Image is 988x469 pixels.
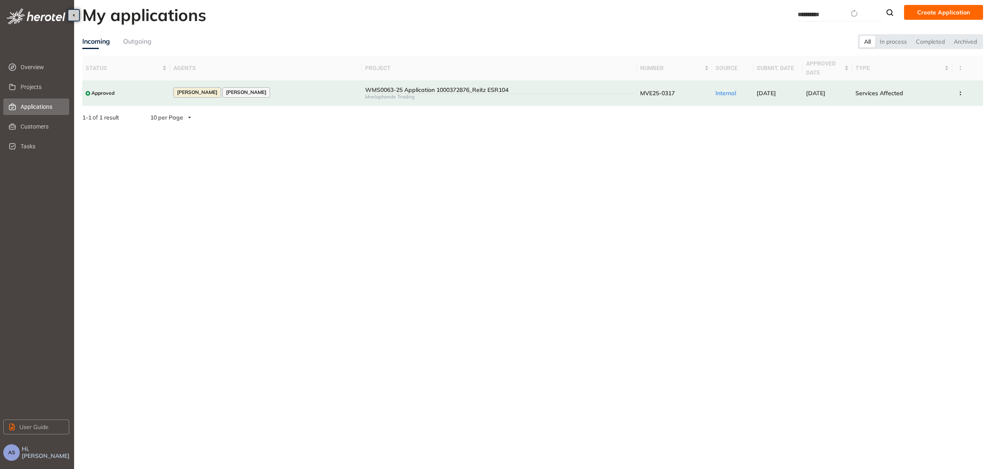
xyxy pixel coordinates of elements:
[226,89,266,95] span: [PERSON_NAME]
[3,444,20,461] button: AS
[21,59,63,75] span: Overview
[21,118,63,135] span: Customers
[82,36,110,47] div: Incoming
[123,36,151,47] div: Outgoing
[911,36,949,47] div: Completed
[855,89,903,97] span: Services Affected
[7,8,65,24] img: logo
[640,89,675,97] span: MVE25-0317
[855,63,942,73] span: type
[806,89,825,97] span: [DATE]
[91,90,114,96] span: Approved
[712,56,753,81] th: source
[177,89,217,95] span: [PERSON_NAME]
[8,450,15,455] span: AS
[904,5,983,20] button: Create Application
[86,63,161,73] span: status
[365,94,634,100] div: Mvelaphande Trading
[22,446,71,460] span: Hi, [PERSON_NAME]
[875,36,911,47] div: In process
[806,59,843,77] span: approved date
[917,8,970,17] span: Create Application
[803,56,852,81] th: approved date
[365,87,634,94] div: WMS0063-25 Application 1000372876_Reitz ESR104
[21,98,63,115] span: Applications
[860,36,875,47] div: All
[640,63,703,73] span: number
[99,114,119,121] span: 1 result
[82,56,170,81] th: status
[715,89,736,97] span: Internal
[637,56,713,81] th: number
[19,422,49,431] span: User Guide
[753,56,803,81] th: submit. date
[3,420,69,434] button: User Guide
[82,114,91,121] strong: 1 - 1
[949,36,981,47] div: Archived
[21,79,63,95] span: Projects
[757,89,776,97] span: [DATE]
[170,56,362,81] th: agents
[362,56,637,81] th: project
[21,138,63,155] span: Tasks
[69,113,132,122] div: of
[852,56,952,81] th: type
[82,5,206,25] h2: My applications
